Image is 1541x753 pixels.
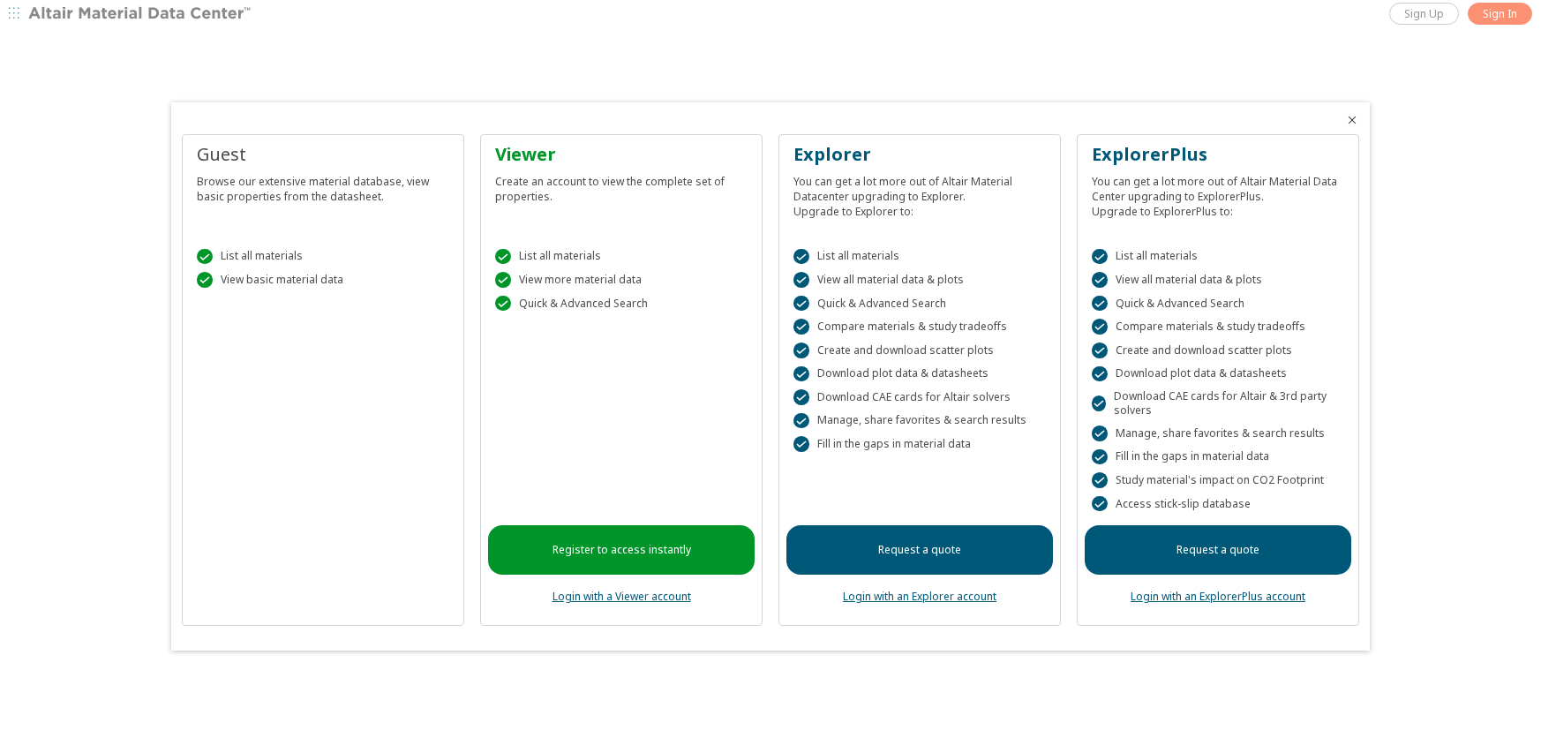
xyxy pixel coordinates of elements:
div:  [1092,272,1108,288]
div:  [495,272,511,288]
div: Quick & Advanced Search [495,296,748,312]
div:  [1092,449,1108,465]
a: Request a quote [1085,525,1351,575]
div: List all materials [495,249,748,265]
div: Manage, share favorites & search results [1092,425,1344,441]
div:  [1092,343,1108,358]
div: Download CAE cards for Altair solvers [793,389,1046,405]
div: Manage, share favorites & search results [793,413,1046,429]
div:  [495,296,511,312]
a: Request a quote [786,525,1053,575]
div: Browse our extensive material database, view basic properties from the datasheet. [197,167,449,204]
div:  [1092,496,1108,512]
div:  [1092,249,1108,265]
div: Compare materials & study tradeoffs [793,319,1046,335]
div: List all materials [1092,249,1344,265]
div: ExplorerPlus [1092,142,1344,167]
div: Download plot data & datasheets [793,366,1046,382]
div: Fill in the gaps in material data [1092,449,1344,465]
div: Create and download scatter plots [793,343,1046,358]
div: Download plot data & datasheets [1092,366,1344,382]
div:  [1092,472,1108,488]
div:  [1092,395,1106,411]
div: List all materials [197,249,449,265]
div: Create an account to view the complete set of properties. [495,167,748,204]
a: Register to access instantly [488,525,755,575]
a: Login with a Viewer account [553,589,691,604]
div:  [1092,319,1108,335]
div: Viewer [495,142,748,167]
div: Quick & Advanced Search [793,296,1046,312]
a: Login with an ExplorerPlus account [1131,589,1305,604]
div: Study material's impact on CO2 Footprint [1092,472,1344,488]
div: View all material data & plots [1092,272,1344,288]
div: Download CAE cards for Altair & 3rd party solvers [1092,389,1344,418]
div: You can get a lot more out of Altair Material Data Center upgrading to ExplorerPlus. Upgrade to E... [1092,167,1344,219]
div: Create and download scatter plots [1092,343,1344,358]
div:  [793,249,809,265]
a: Login with an Explorer account [843,589,996,604]
div:  [793,366,809,382]
div:  [197,249,213,265]
div: List all materials [793,249,1046,265]
div:  [793,389,809,405]
div: You can get a lot more out of Altair Material Datacenter upgrading to Explorer. Upgrade to Explor... [793,167,1046,219]
div:  [1092,296,1108,312]
div: Compare materials & study tradeoffs [1092,319,1344,335]
div:  [793,343,809,358]
button: Close [1345,113,1359,127]
div:  [1092,425,1108,441]
div:  [793,413,809,429]
div:  [793,319,809,335]
div:  [793,296,809,312]
div: Fill in the gaps in material data [793,436,1046,452]
div:  [793,436,809,452]
div: View more material data [495,272,748,288]
div:  [197,272,213,288]
div: View all material data & plots [793,272,1046,288]
div:  [1092,366,1108,382]
div: Guest [197,142,449,167]
div: View basic material data [197,272,449,288]
div: Explorer [793,142,1046,167]
div:  [793,272,809,288]
div:  [495,249,511,265]
div: Quick & Advanced Search [1092,296,1344,312]
div: Access stick-slip database [1092,496,1344,512]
